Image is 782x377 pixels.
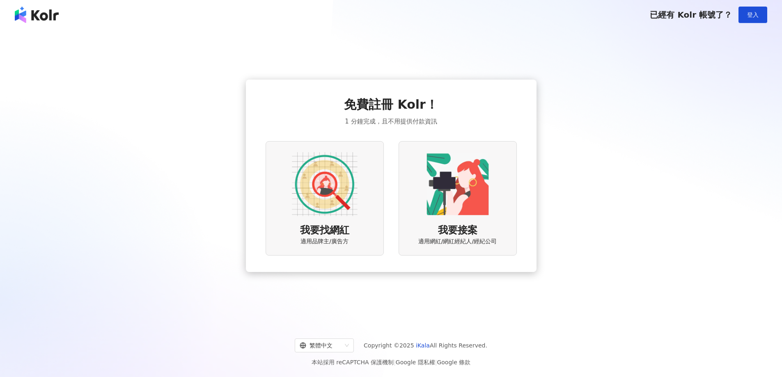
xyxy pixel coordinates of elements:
[394,359,396,366] span: |
[438,224,477,238] span: 我要接案
[418,238,497,246] span: 適用網紅/網紅經紀人/經紀公司
[300,224,349,238] span: 我要找網紅
[650,10,732,20] span: 已經有 Kolr 帳號了？
[435,359,437,366] span: |
[312,357,470,367] span: 本站採用 reCAPTCHA 保護機制
[344,96,438,113] span: 免費註冊 Kolr！
[425,151,491,217] img: KOL identity option
[345,117,437,126] span: 1 分鐘完成，且不用提供付款資訊
[15,7,59,23] img: logo
[292,151,358,217] img: AD identity option
[364,340,487,350] span: Copyright © 2025 All Rights Reserved.
[416,342,430,349] a: iKala
[738,7,767,23] button: 登入
[300,238,349,246] span: 適用品牌主/廣告方
[300,339,342,352] div: 繁體中文
[437,359,470,366] a: Google 條款
[747,11,759,18] span: 登入
[396,359,435,366] a: Google 隱私權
